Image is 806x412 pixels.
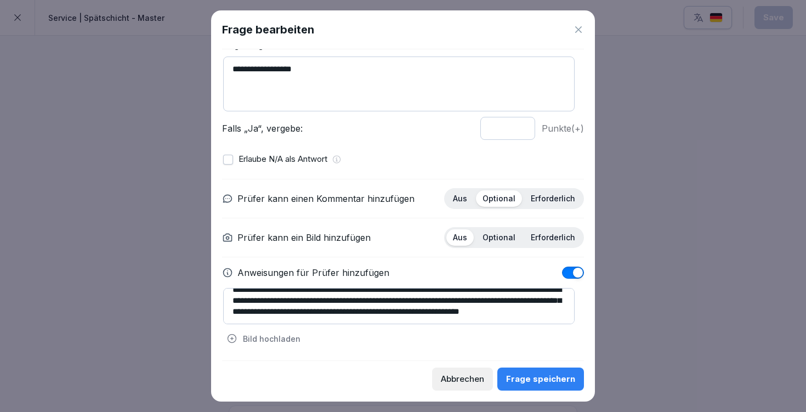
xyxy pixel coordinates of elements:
p: Erforderlich [531,233,575,242]
p: Punkte (+) [542,122,584,135]
p: Erforderlich [531,194,575,204]
p: Aus [453,233,467,242]
div: Abbrechen [441,373,484,385]
p: Aus [453,194,467,204]
p: Prüfer kann einen Kommentar hinzufügen [237,192,415,205]
p: Erlaube N/A als Antwort [239,153,327,166]
p: Optional [483,194,515,204]
p: Bild hochladen [243,333,300,345]
p: Falls „Ja“, vergebe: [222,122,474,135]
div: Frage speichern [506,373,575,385]
button: Frage speichern [497,368,584,391]
button: Abbrechen [432,368,493,391]
p: Prüfer kann ein Bild hinzufügen [237,231,371,244]
h1: Frage bearbeiten [222,21,314,38]
p: Anweisungen für Prüfer hinzufügen [237,266,389,279]
p: Optional [483,233,515,242]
